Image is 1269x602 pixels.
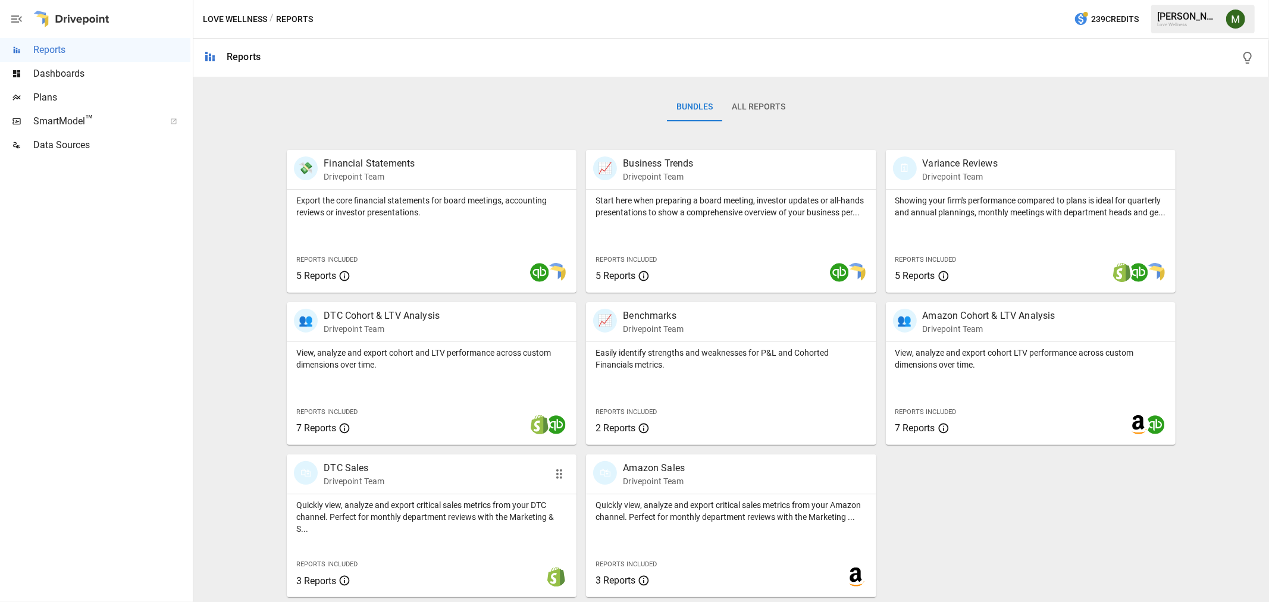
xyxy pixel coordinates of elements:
[596,270,635,281] span: 5 Reports
[593,309,617,333] div: 📈
[593,461,617,485] div: 🛍
[296,270,336,281] span: 5 Reports
[623,156,693,171] p: Business Trends
[895,270,935,281] span: 5 Reports
[623,475,685,487] p: Drivepoint Team
[270,12,274,27] div: /
[596,560,657,568] span: Reports Included
[923,323,1055,335] p: Drivepoint Team
[296,560,358,568] span: Reports Included
[623,323,684,335] p: Drivepoint Team
[830,263,849,282] img: quickbooks
[324,309,440,323] p: DTC Cohort & LTV Analysis
[33,114,157,128] span: SmartModel
[203,12,267,27] button: Love Wellness
[593,156,617,180] div: 📈
[1129,415,1148,434] img: amazon
[923,156,998,171] p: Variance Reviews
[227,51,261,62] div: Reports
[596,256,657,264] span: Reports Included
[294,461,318,485] div: 🛍
[530,415,549,434] img: shopify
[33,43,190,57] span: Reports
[893,309,917,333] div: 👥
[1113,263,1132,282] img: shopify
[1069,8,1143,30] button: 239Credits
[596,195,866,218] p: Start here when preparing a board meeting, investor updates or all-hands presentations to show a ...
[324,156,415,171] p: Financial Statements
[296,347,567,371] p: View, analyze and export cohort and LTV performance across custom dimensions over time.
[623,309,684,323] p: Benchmarks
[847,263,866,282] img: smart model
[596,575,635,586] span: 3 Reports
[1219,2,1252,36] button: Meredith Lacasse
[1146,263,1165,282] img: smart model
[1157,11,1219,22] div: [PERSON_NAME]
[296,422,336,434] span: 7 Reports
[722,93,795,121] button: All Reports
[667,93,722,121] button: Bundles
[294,156,318,180] div: 💸
[1091,12,1139,27] span: 239 Credits
[895,195,1166,218] p: Showing your firm's performance compared to plans is ideal for quarterly and annual plannings, mo...
[33,138,190,152] span: Data Sources
[623,171,693,183] p: Drivepoint Team
[895,347,1166,371] p: View, analyze and export cohort LTV performance across custom dimensions over time.
[85,112,93,127] span: ™
[923,171,998,183] p: Drivepoint Team
[324,323,440,335] p: Drivepoint Team
[1226,10,1245,29] img: Meredith Lacasse
[623,461,685,475] p: Amazon Sales
[324,461,384,475] p: DTC Sales
[296,195,567,218] p: Export the core financial statements for board meetings, accounting reviews or investor presentat...
[547,567,566,587] img: shopify
[1157,22,1219,27] div: Love Wellness
[895,408,957,416] span: Reports Included
[33,90,190,105] span: Plans
[296,575,336,587] span: 3 Reports
[530,263,549,282] img: quickbooks
[296,408,358,416] span: Reports Included
[294,309,318,333] div: 👥
[923,309,1055,323] p: Amazon Cohort & LTV Analysis
[596,499,866,523] p: Quickly view, analyze and export critical sales metrics from your Amazon channel. Perfect for mon...
[893,156,917,180] div: 🗓
[296,256,358,264] span: Reports Included
[596,408,657,416] span: Reports Included
[296,499,567,535] p: Quickly view, analyze and export critical sales metrics from your DTC channel. Perfect for monthl...
[1129,263,1148,282] img: quickbooks
[847,567,866,587] img: amazon
[324,475,384,487] p: Drivepoint Team
[324,171,415,183] p: Drivepoint Team
[596,347,866,371] p: Easily identify strengths and weaknesses for P&L and Cohorted Financials metrics.
[33,67,190,81] span: Dashboards
[547,263,566,282] img: smart model
[1146,415,1165,434] img: quickbooks
[547,415,566,434] img: quickbooks
[596,422,635,434] span: 2 Reports
[895,422,935,434] span: 7 Reports
[895,256,957,264] span: Reports Included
